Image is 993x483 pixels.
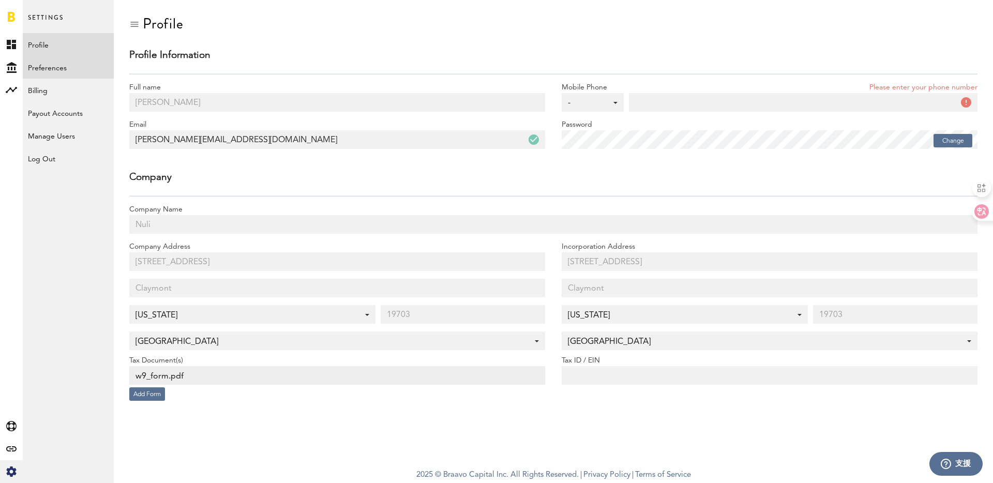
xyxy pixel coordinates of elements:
a: Privacy Policy [583,471,630,479]
a: Billing [23,79,114,101]
span: [US_STATE] [136,307,359,324]
span: [GEOGRAPHIC_DATA] [568,333,961,351]
label: Full name [129,82,545,93]
button: Change [934,134,972,147]
a: Profile [23,33,114,56]
span: 2025 © Braavo Capital Inc. All Rights Reserved. [416,467,579,483]
label: Password [562,119,977,130]
a: Terms of Service [635,471,691,479]
div: Company [129,172,977,188]
a: Manage Users [23,124,114,147]
div: - [568,98,607,108]
label: Incorporation Address [562,241,977,252]
div: Profile [143,16,184,32]
div: Profile Information [129,50,977,66]
label: Mobile Phone [562,82,977,93]
div: Log Out [23,147,114,165]
label: Company Name [129,204,977,215]
a: Payout Accounts [23,101,114,124]
label: Tax ID / EIN [562,355,977,366]
div: Please enter your phone number [869,82,977,93]
label: Tax Document(s) [129,355,545,366]
span: [GEOGRAPHIC_DATA] [136,333,529,351]
a: Preferences [23,56,114,79]
div: w9_form.pdf [129,366,545,385]
iframe: 開啟您可用於找到更多資訊的 Widget [929,452,983,478]
span: Settings [28,11,64,33]
label: Email [129,119,545,130]
span: [US_STATE] [568,307,791,324]
button: Add Form [129,387,165,401]
label: Company Address [129,241,545,252]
